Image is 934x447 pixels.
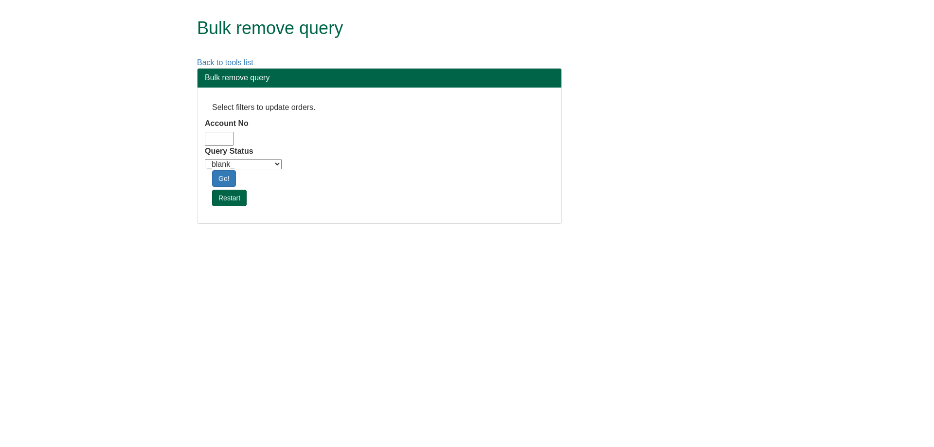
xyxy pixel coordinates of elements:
[212,170,236,187] a: Go!
[205,118,249,129] label: Account No
[212,102,547,113] p: Select filters to update orders.
[205,146,253,157] label: Query Status
[212,190,247,206] a: Restart
[197,58,253,67] a: Back to tools list
[205,73,554,82] h3: Bulk remove query
[197,18,715,38] h1: Bulk remove query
